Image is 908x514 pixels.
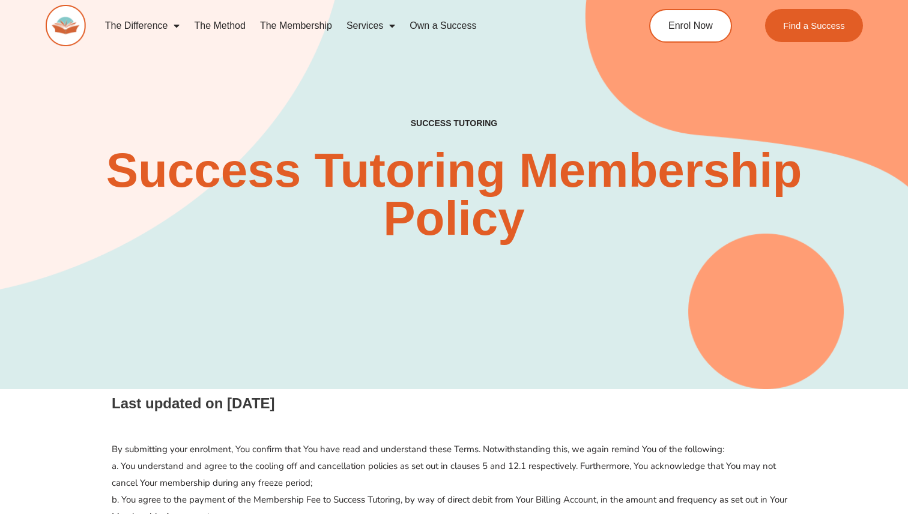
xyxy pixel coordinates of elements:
[783,21,845,30] span: Find a Success
[253,12,339,40] a: The Membership
[98,12,187,40] a: The Difference
[765,9,863,42] a: Find a Success
[98,147,810,243] h2: Success Tutoring Membership Policy
[668,21,713,31] span: Enrol Now
[339,12,402,40] a: Services
[98,12,603,40] nav: Menu
[649,9,732,43] a: Enrol Now
[187,12,252,40] a: The Method
[848,456,908,514] iframe: Chat Widget
[112,395,275,411] strong: Last updated on [DATE]
[402,12,483,40] a: Own a Success
[333,118,575,128] h4: SUCCESS TUTORING​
